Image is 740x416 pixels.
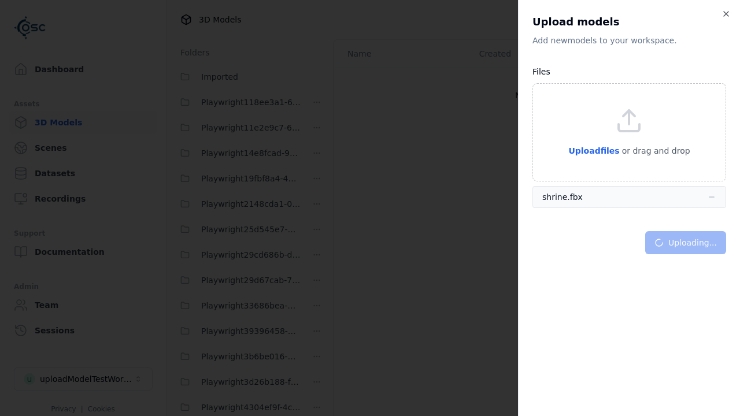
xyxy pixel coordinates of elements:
h2: Upload models [532,14,726,30]
div: shrine.fbx [542,191,583,203]
p: Add new model s to your workspace. [532,35,726,46]
span: Upload files [568,146,619,155]
p: or drag and drop [620,144,690,158]
label: Files [532,67,550,76]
